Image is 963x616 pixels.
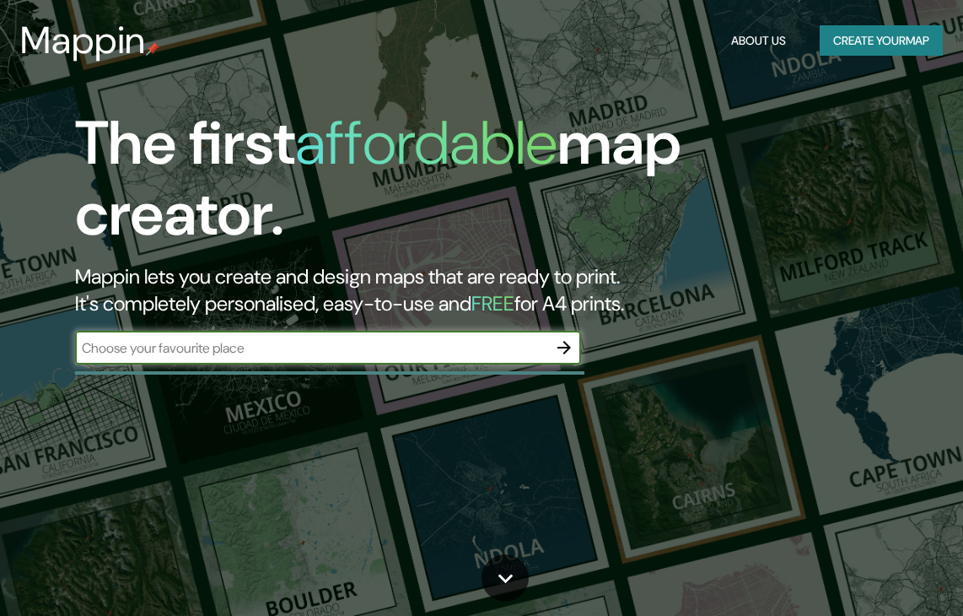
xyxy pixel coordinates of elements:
input: Choose your favourite place [75,338,547,358]
button: About Us [724,25,793,57]
img: mappin-pin [146,42,159,56]
button: Create yourmap [820,25,943,57]
iframe: Help widget launcher [813,550,944,597]
h2: Mappin lets you create and design maps that are ready to print. It's completely personalised, eas... [75,263,846,317]
h1: The first map creator. [75,108,846,263]
h3: Mappin [20,19,146,62]
h1: affordable [295,104,557,182]
h5: FREE [471,290,514,316]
